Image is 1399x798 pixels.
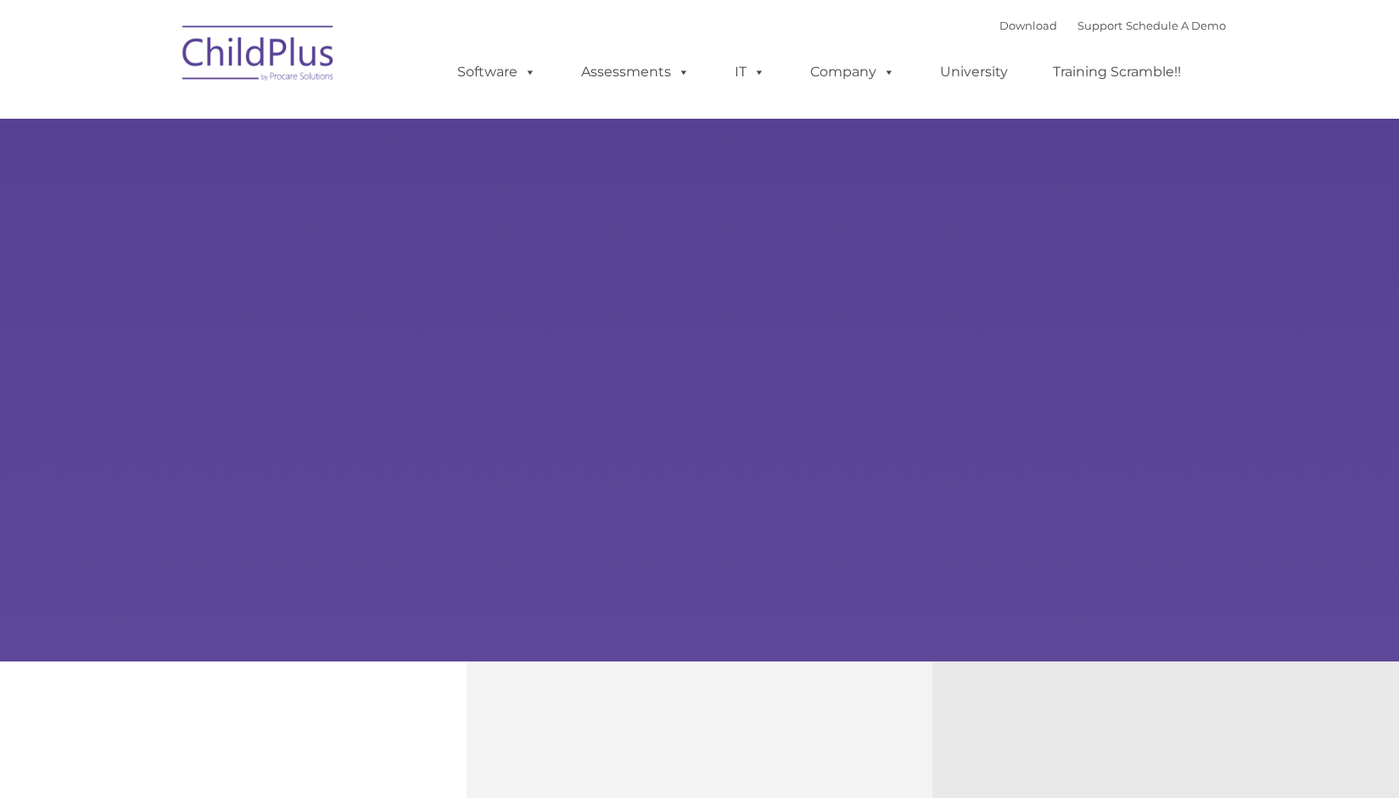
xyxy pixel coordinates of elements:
[174,14,344,98] img: ChildPlus by Procare Solutions
[1077,19,1122,32] a: Support
[440,55,553,89] a: Software
[923,55,1025,89] a: University
[999,19,1057,32] a: Download
[793,55,912,89] a: Company
[1126,19,1226,32] a: Schedule A Demo
[564,55,707,89] a: Assessments
[999,19,1226,32] font: |
[1036,55,1198,89] a: Training Scramble!!
[718,55,782,89] a: IT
